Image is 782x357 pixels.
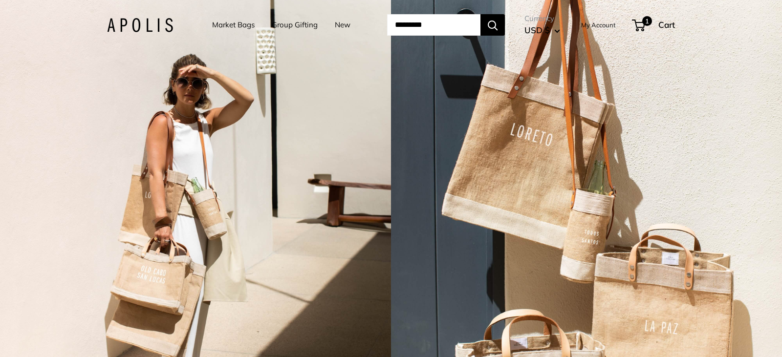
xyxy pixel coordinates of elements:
a: New [335,18,350,32]
span: USD $ [524,25,550,35]
input: Search... [387,14,480,36]
a: Market Bags [212,18,255,32]
a: Group Gifting [272,18,318,32]
img: Apolis [107,18,173,32]
a: My Account [581,19,616,31]
button: USD $ [524,22,560,38]
span: 1 [642,16,652,26]
span: Currency [524,12,560,25]
span: Cart [658,20,675,30]
a: 1 Cart [633,17,675,33]
button: Search [480,14,505,36]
